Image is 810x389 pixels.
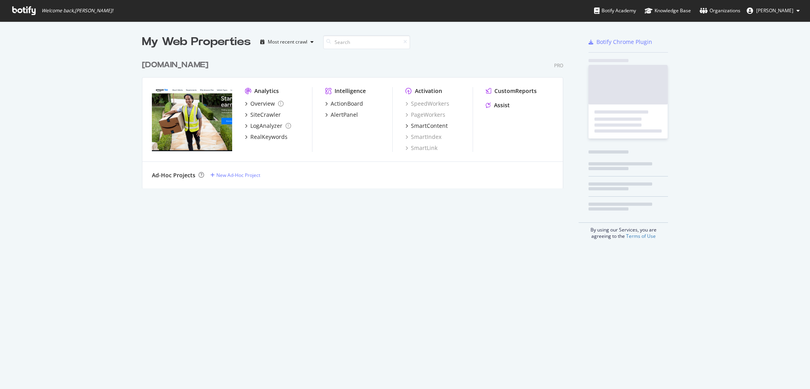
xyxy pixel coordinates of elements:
a: PageWorkers [405,111,445,119]
a: RealKeywords [245,133,288,141]
div: Knowledge Base [645,7,691,15]
a: SmartLink [405,144,437,152]
a: SpeedWorkers [405,100,449,108]
div: Organizations [700,7,740,15]
div: [DOMAIN_NAME] [142,59,208,71]
div: Botify Chrome Plugin [596,38,652,46]
a: [DOMAIN_NAME] [142,59,212,71]
a: LogAnalyzer [245,122,291,130]
div: AlertPanel [331,111,358,119]
div: Botify Academy [594,7,636,15]
a: SiteCrawler [245,111,281,119]
div: LogAnalyzer [250,122,282,130]
div: Assist [494,101,510,109]
div: Overview [250,100,275,108]
div: Intelligence [335,87,366,95]
a: Assist [486,101,510,109]
a: Terms of Use [626,233,656,239]
input: Search [323,35,410,49]
a: AlertPanel [325,111,358,119]
a: CustomReports [486,87,537,95]
button: [PERSON_NAME] [740,4,806,17]
div: SiteCrawler [250,111,281,119]
div: Most recent crawl [268,40,307,44]
div: Activation [415,87,442,95]
span: Welcome back, [PERSON_NAME] ! [42,8,113,14]
a: Overview [245,100,284,108]
div: Pro [554,62,563,69]
div: New Ad-Hoc Project [216,172,260,178]
div: CustomReports [494,87,537,95]
button: Most recent crawl [257,36,317,48]
div: grid [142,50,570,188]
a: Botify Chrome Plugin [589,38,652,46]
a: New Ad-Hoc Project [210,172,260,178]
a: SmartIndex [405,133,441,141]
div: RealKeywords [250,133,288,141]
div: My Web Properties [142,34,251,50]
div: SmartContent [411,122,448,130]
span: Mia Williams [756,7,793,14]
img: flex.amazon.com.au [152,87,232,151]
a: SmartContent [405,122,448,130]
a: ActionBoard [325,100,363,108]
div: By using our Services, you are agreeing to the [579,222,668,239]
div: ActionBoard [331,100,363,108]
div: Ad-Hoc Projects [152,171,195,179]
div: Analytics [254,87,279,95]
